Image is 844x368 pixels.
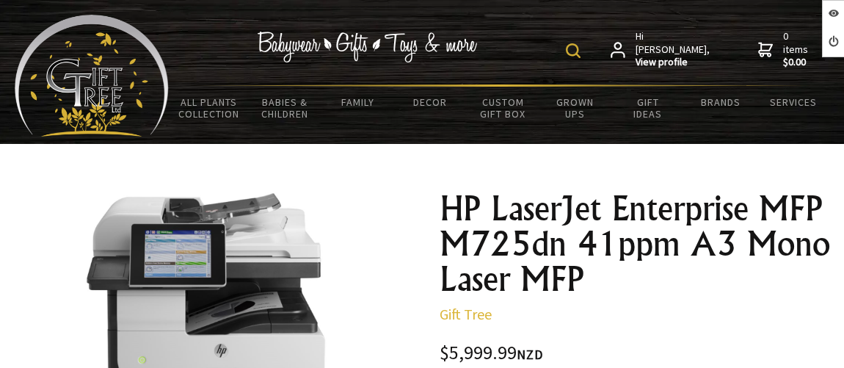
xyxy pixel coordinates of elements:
div: $5,999.99 [440,344,832,364]
img: product search [566,43,581,58]
a: Gift Ideas [611,87,684,129]
a: Brands [684,87,757,118]
span: 0 items [783,29,811,69]
a: Custom Gift Box [467,87,539,129]
strong: $0.00 [783,56,811,69]
img: Babywear - Gifts - Toys & more [258,32,478,62]
a: Services [757,87,829,118]
a: Decor [394,87,467,118]
a: Family [321,87,394,118]
img: Babyware - Gifts - Toys and more... [15,15,169,137]
strong: View profile [636,56,711,69]
a: Grown Ups [539,87,612,129]
a: 0 items$0.00 [758,30,811,69]
span: Hi [PERSON_NAME], [636,30,711,69]
a: Babies & Children [249,87,321,129]
a: Hi [PERSON_NAME],View profile [611,30,711,69]
a: All Plants Collection [169,87,249,129]
h1: HP LaserJet Enterprise MFP M725dn 41ppm A3 Mono Laser MFP [440,191,832,297]
span: NZD [517,346,543,363]
a: Gift Tree [440,305,492,323]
